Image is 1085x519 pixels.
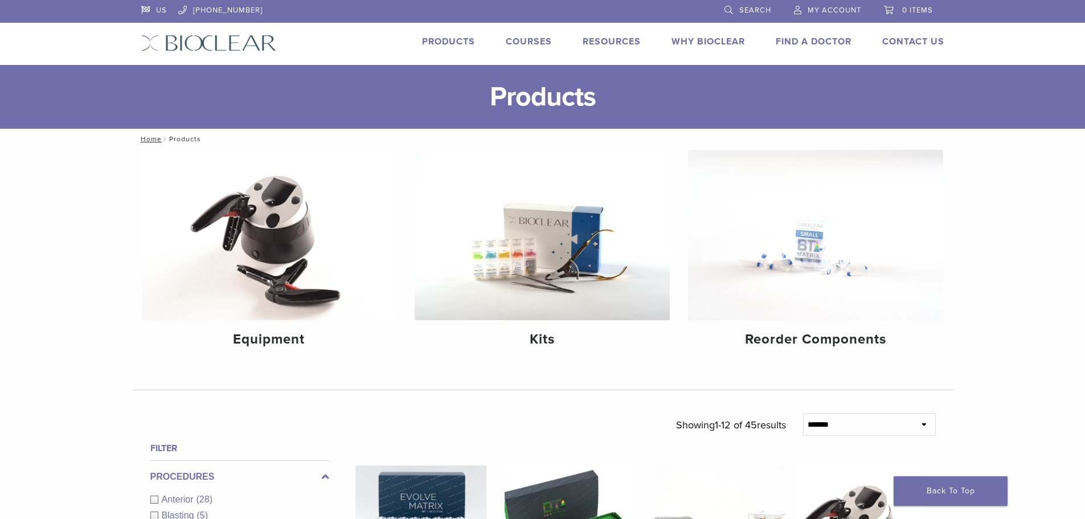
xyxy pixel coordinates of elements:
[424,329,661,350] h4: Kits
[506,36,552,47] a: Courses
[776,36,851,47] a: Find A Doctor
[137,135,162,143] a: Home
[894,476,1008,506] a: Back To Top
[133,129,953,149] nav: Products
[415,150,670,357] a: Kits
[150,442,329,455] h4: Filter
[415,150,670,320] img: Kits
[151,329,388,350] h4: Equipment
[676,413,786,437] p: Showing results
[739,6,771,15] span: Search
[697,329,934,350] h4: Reorder Components
[902,6,933,15] span: 0 items
[583,36,641,47] a: Resources
[141,35,276,51] img: Bioclear
[422,36,475,47] a: Products
[688,150,943,357] a: Reorder Components
[688,150,943,320] img: Reorder Components
[142,150,397,320] img: Equipment
[142,150,397,357] a: Equipment
[715,419,757,431] span: 1-12 of 45
[196,495,212,504] span: (28)
[672,36,745,47] a: Why Bioclear
[150,470,329,484] label: Procedures
[162,495,196,504] span: Anterior
[162,136,169,142] span: /
[808,6,861,15] span: My Account
[882,36,944,47] a: Contact Us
